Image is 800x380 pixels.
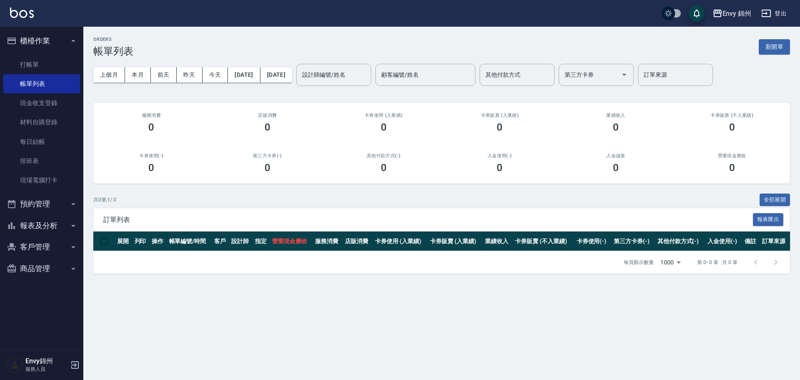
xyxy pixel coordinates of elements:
button: [DATE] [228,67,260,83]
button: Envy 錦州 [709,5,755,22]
a: 報表匯出 [753,215,784,223]
button: 登出 [758,6,790,21]
h2: 第三方卡券(-) [220,153,316,159]
h2: 卡券使用(-) [103,153,200,159]
img: Logo [10,8,34,18]
h3: 0 [729,121,735,133]
button: 商品管理 [3,258,80,279]
button: save [688,5,705,22]
h3: 0 [613,121,619,133]
button: 上個月 [93,67,125,83]
h2: 卡券販賣 (入業績) [452,113,548,118]
div: Envy 錦州 [722,8,752,19]
h2: 業績收入 [568,113,664,118]
a: 排班表 [3,151,80,171]
th: 業績收入 [483,232,513,251]
th: 服務消費 [313,232,343,251]
th: 客戶 [212,232,230,251]
th: 設計師 [229,232,253,251]
th: 卡券販賣 (入業績) [428,232,483,251]
h3: 0 [148,162,154,174]
h3: 服務消費 [103,113,200,118]
a: 帳單列表 [3,74,80,93]
h3: 0 [381,162,387,174]
h3: 0 [265,121,270,133]
a: 材料自購登錄 [3,113,80,132]
h5: Envy錦州 [25,357,68,365]
h2: 營業現金應收 [684,153,780,159]
h3: 0 [613,162,619,174]
div: 1000 [657,251,684,274]
a: 每日結帳 [3,132,80,151]
p: 服務人員 [25,365,68,373]
h2: 卡券使用 (入業績) [335,113,432,118]
th: 卡券販賣 (不入業績) [513,232,574,251]
th: 列印 [132,232,150,251]
button: [DATE] [260,67,292,83]
h2: 卡券販賣 (不入業績) [684,113,780,118]
th: 第三方卡券(-) [612,232,655,251]
h2: 入金使用(-) [452,153,548,159]
button: 前天 [151,67,177,83]
th: 帳單編號/時間 [167,232,212,251]
p: 每頁顯示數量 [624,259,654,266]
button: 昨天 [177,67,202,83]
button: 報表匯出 [753,213,784,226]
th: 入金使用(-) [705,232,742,251]
p: 共 0 筆, 1 / 0 [93,196,116,204]
h3: 0 [265,162,270,174]
th: 營業現金應收 [270,232,313,251]
h3: 0 [497,121,502,133]
th: 指定 [253,232,270,251]
h3: 0 [381,121,387,133]
th: 卡券使用 (入業績) [373,232,428,251]
a: 現金收支登錄 [3,93,80,113]
th: 操作 [150,232,167,251]
h2: ORDERS [93,37,133,42]
button: 新開單 [759,39,790,55]
img: Person [7,357,23,373]
h3: 0 [729,162,735,174]
h3: 0 [148,121,154,133]
h2: 店販消費 [220,113,316,118]
button: 預約管理 [3,193,80,215]
button: Open [617,68,631,81]
button: 本月 [125,67,151,83]
p: 第 0–0 筆 共 0 筆 [697,259,737,266]
h2: 入金儲值 [568,153,664,159]
h3: 0 [497,162,502,174]
button: 全部展開 [760,194,790,206]
a: 新開單 [759,43,790,50]
span: 訂單列表 [103,216,753,224]
th: 其他付款方式(-) [655,232,705,251]
a: 打帳單 [3,55,80,74]
button: 櫃檯作業 [3,30,80,52]
button: 今天 [202,67,228,83]
th: 卡券使用(-) [575,232,612,251]
button: 報表及分析 [3,215,80,237]
h3: 帳單列表 [93,45,133,57]
th: 店販消費 [343,232,373,251]
th: 訂單來源 [760,232,790,251]
th: 備註 [742,232,760,251]
a: 現場電腦打卡 [3,171,80,190]
button: 客戶管理 [3,236,80,258]
h2: 其他付款方式(-) [335,153,432,159]
th: 展開 [115,232,132,251]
